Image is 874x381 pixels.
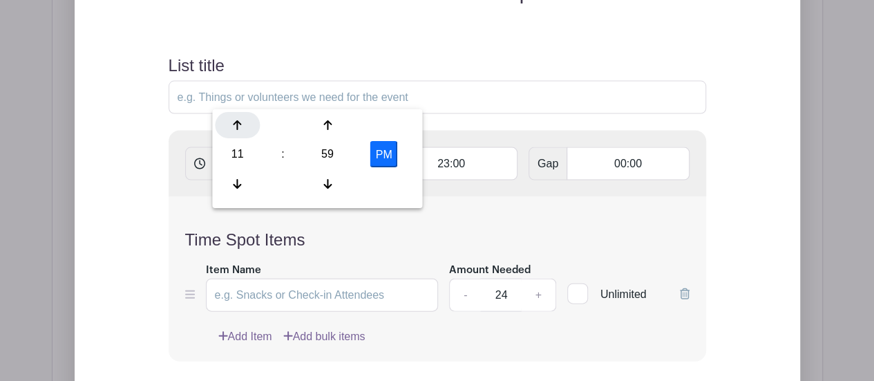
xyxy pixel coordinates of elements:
[385,147,517,180] input: Timespot length
[206,279,439,312] input: e.g. Snacks or Check-in Attendees
[283,328,365,345] a: Add bulk items
[169,81,706,114] input: e.g. Things or volunteers we need for the event
[600,288,647,300] span: Unlimited
[567,147,689,180] input: Gap
[529,147,567,180] span: Gap
[169,56,225,76] label: List title
[449,279,481,312] a: -
[305,142,350,168] div: Pick Minute
[215,171,260,197] div: Decrement Hour
[215,142,260,168] div: Pick Hour
[185,230,690,250] h4: Time Spot Items
[206,263,261,279] label: Item Name
[215,112,260,138] div: Increment Hour
[370,142,398,168] button: PM
[265,142,301,168] div: :
[305,171,350,197] div: Decrement Minute
[521,279,555,312] a: +
[305,112,350,138] div: Increment Minute
[218,328,272,345] a: Add Item
[449,263,531,279] label: Amount Needed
